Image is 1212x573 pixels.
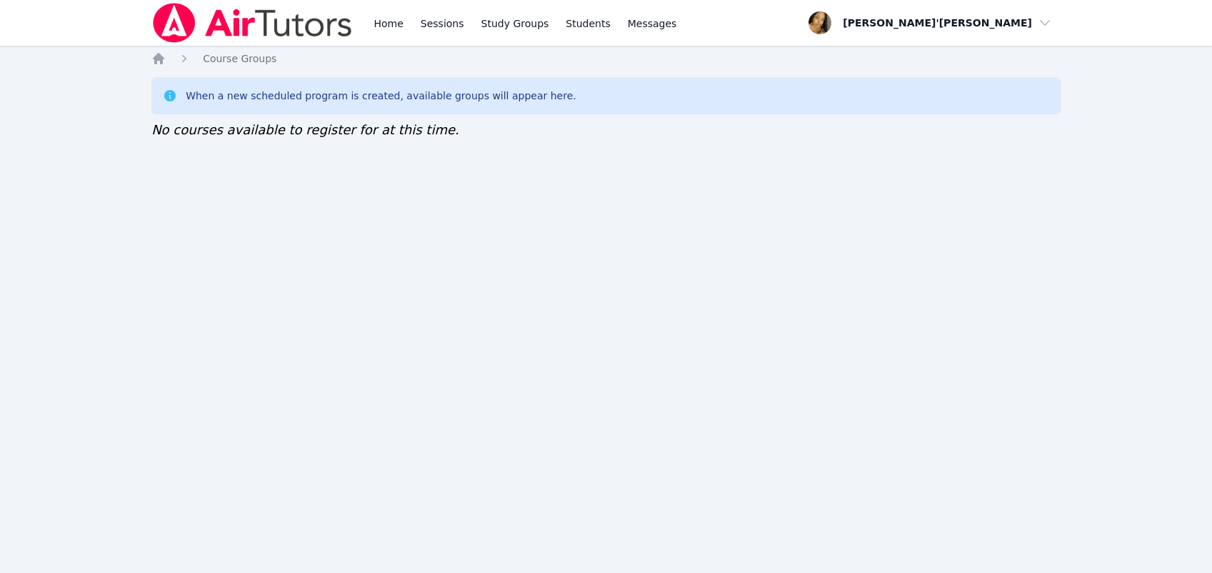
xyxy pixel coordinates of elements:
[151,51,1061,66] nav: Breadcrumb
[186,89,576,103] div: When a new scheduled program is created, available groups will appear here.
[628,16,677,31] span: Messages
[203,51,276,66] a: Course Groups
[151,3,354,43] img: Air Tutors
[203,53,276,64] span: Course Groups
[151,122,459,137] span: No courses available to register for at this time.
